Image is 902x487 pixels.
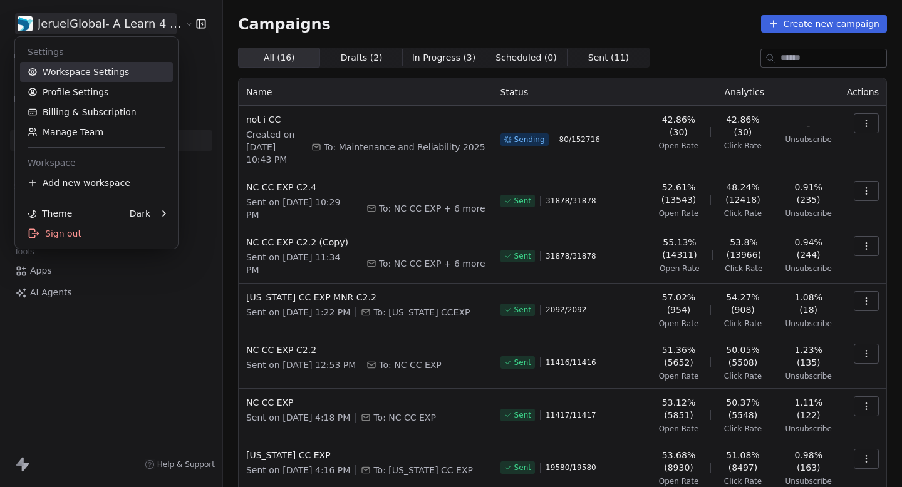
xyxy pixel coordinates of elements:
[20,223,173,243] div: Sign out
[20,62,173,82] a: Workspace Settings
[20,102,173,122] a: Billing & Subscription
[20,82,173,102] a: Profile Settings
[28,207,72,220] div: Theme
[20,42,173,62] div: Settings
[20,153,173,173] div: Workspace
[20,173,173,193] div: Add new workspace
[130,207,150,220] div: Dark
[20,122,173,142] a: Manage Team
